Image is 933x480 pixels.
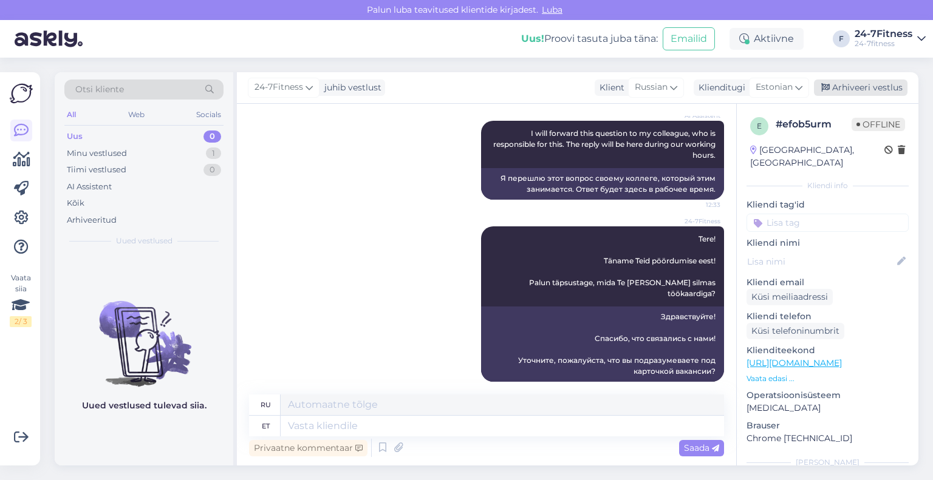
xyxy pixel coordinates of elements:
[750,144,884,169] div: [GEOGRAPHIC_DATA], [GEOGRAPHIC_DATA]
[855,29,912,39] div: 24-7Fitness
[747,432,909,445] p: Chrome [TECHNICAL_ID]
[747,373,909,384] p: Vaata edasi ...
[64,107,78,123] div: All
[747,357,842,368] a: [URL][DOMAIN_NAME]
[747,180,909,191] div: Kliendi info
[852,118,905,131] span: Offline
[675,111,720,120] span: AI Assistent
[493,129,717,160] span: I will forward this question to my colleague, who is responsible for this. The reply will be here...
[116,235,173,246] span: Uued vestlused
[10,82,33,105] img: Askly Logo
[747,289,833,305] div: Küsi meiliaadressi
[521,32,658,46] div: Proovi tasuta juba täna:
[126,107,147,123] div: Web
[747,419,909,432] p: Brauser
[194,107,224,123] div: Socials
[10,272,32,327] div: Vaata siia
[675,217,720,226] span: 24-7Fitness
[684,442,719,453] span: Saada
[75,83,124,96] span: Otsi kliente
[833,30,850,47] div: F
[747,214,909,232] input: Lisa tag
[663,27,715,50] button: Emailid
[747,276,909,289] p: Kliendi email
[855,39,912,49] div: 24-7fitness
[255,81,303,94] span: 24-7Fitness
[747,310,909,323] p: Kliendi telefon
[675,382,720,391] span: 12:48
[262,416,270,436] div: et
[694,81,745,94] div: Klienditugi
[481,168,724,200] div: Я перешлю этот вопрос своему коллеге, который этим занимается. Ответ будет здесь в рабочее время.
[538,4,566,15] span: Luba
[67,164,126,176] div: Tiimi vestlused
[206,147,221,160] div: 1
[730,28,804,50] div: Aktiivne
[814,79,907,96] div: Arhiveeri vestlus
[55,279,233,388] img: No chats
[203,164,221,176] div: 0
[747,323,844,339] div: Küsi telefoninumbrit
[595,81,624,94] div: Klient
[747,457,909,468] div: [PERSON_NAME]
[776,117,852,132] div: # efob5urm
[747,344,909,357] p: Klienditeekond
[747,389,909,402] p: Operatsioonisüsteem
[249,440,367,456] div: Privaatne kommentaar
[756,81,793,94] span: Estonian
[203,130,221,143] div: 0
[261,394,271,415] div: ru
[757,121,762,130] span: e
[67,181,112,193] div: AI Assistent
[67,130,83,143] div: Uus
[747,255,895,268] input: Lisa nimi
[521,33,544,44] b: Uus!
[82,399,207,412] p: Uued vestlused tulevad siia.
[635,81,668,94] span: Russian
[747,237,909,249] p: Kliendi nimi
[675,200,720,209] span: 12:33
[747,402,909,414] p: [MEDICAL_DATA]
[320,81,381,94] div: juhib vestlust
[747,198,909,211] p: Kliendi tag'id
[67,197,84,209] div: Kõik
[855,29,926,49] a: 24-7Fitness24-7fitness
[481,306,724,382] div: Здравствуйте! Спасибо, что связались с нами! Уточните, пожалуйста, что вы подразумеваете под карт...
[10,316,32,327] div: 2 / 3
[67,214,117,226] div: Arhiveeritud
[67,147,127,160] div: Minu vestlused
